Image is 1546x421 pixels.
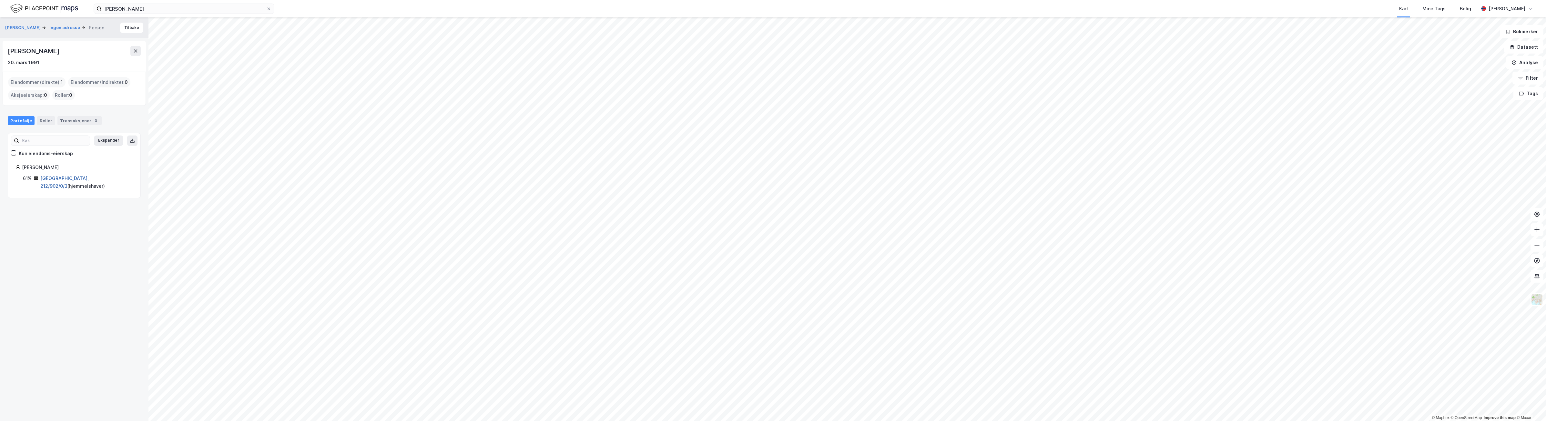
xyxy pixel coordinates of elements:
[1513,87,1543,100] button: Tags
[1514,390,1546,421] iframe: Chat Widget
[1432,416,1449,420] a: Mapbox
[44,91,47,99] span: 0
[52,90,75,100] div: Roller :
[1484,416,1516,420] a: Improve this map
[1489,5,1525,13] div: [PERSON_NAME]
[1504,41,1543,54] button: Datasett
[1451,416,1482,420] a: OpenStreetMap
[49,25,81,31] button: Ingen adresse
[8,116,35,125] div: Portefølje
[22,164,133,171] div: [PERSON_NAME]
[5,25,42,31] button: [PERSON_NAME]
[8,46,61,56] div: [PERSON_NAME]
[23,175,32,182] div: 61%
[19,136,90,145] input: Søk
[102,4,266,14] input: Søk på adresse, matrikkel, gårdeiere, leietakere eller personer
[8,59,39,66] div: 20. mars 1991
[1506,56,1543,69] button: Analyse
[19,150,73,157] div: Kun eiendoms-eierskap
[1422,5,1446,13] div: Mine Tags
[89,24,104,32] div: Person
[8,90,50,100] div: Aksjeeierskap :
[1531,293,1543,306] img: Z
[125,78,128,86] span: 0
[1399,5,1408,13] div: Kart
[40,175,89,189] a: [GEOGRAPHIC_DATA], 212/902/0/3
[61,78,63,86] span: 1
[93,117,99,124] div: 3
[1512,72,1543,85] button: Filter
[37,116,55,125] div: Roller
[8,77,66,87] div: Eiendommer (direkte) :
[10,3,78,14] img: logo.f888ab2527a4732fd821a326f86c7f29.svg
[69,91,72,99] span: 0
[57,116,102,125] div: Transaksjoner
[68,77,130,87] div: Eiendommer (Indirekte) :
[1500,25,1543,38] button: Bokmerker
[120,23,143,33] button: Tilbake
[1460,5,1471,13] div: Bolig
[94,135,123,146] button: Ekspander
[40,175,133,190] div: ( hjemmelshaver )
